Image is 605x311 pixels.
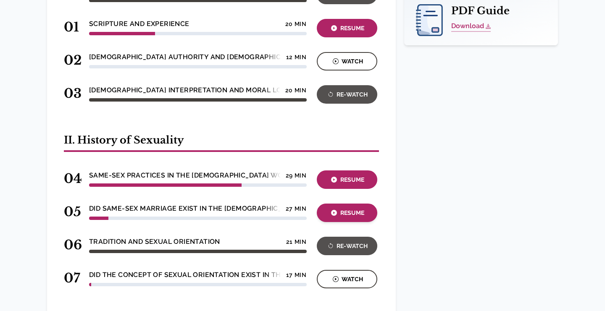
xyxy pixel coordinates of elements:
span: 07 [64,270,79,286]
h4: Tradition and Sexual Orientation [89,237,220,247]
h4: 17 min [286,272,307,278]
span: 06 [64,237,79,253]
h4: 21 min [286,238,307,245]
button: Watch [317,270,377,288]
h4: Scripture and Experience [89,19,189,29]
button: Resume [317,19,377,37]
a: Download [451,21,491,32]
span: 03 [64,86,79,101]
div: Resume [319,208,375,218]
button: Re-Watch [317,85,377,104]
div: Watch [319,274,375,284]
h4: [DEMOGRAPHIC_DATA] Authority and [DEMOGRAPHIC_DATA] [DEMOGRAPHIC_DATA] [89,52,384,62]
h4: [DEMOGRAPHIC_DATA] Interpretation and Moral Logic [89,85,294,95]
div: Watch [319,57,375,66]
button: Watch [317,52,377,71]
div: Resume [319,175,375,185]
h4: 29 min [286,172,307,179]
h4: Same-Sex Practices in the [DEMOGRAPHIC_DATA] World [89,170,297,180]
button: Re-Watch [317,237,377,255]
h4: 20 min [285,87,307,94]
h4: 27 min [286,205,307,212]
h2: II. History of Sexuality [64,133,379,152]
h4: Did the Concept of Sexual Orientation Exist in the [DEMOGRAPHIC_DATA] World? [89,270,395,280]
span: 05 [64,204,79,220]
div: Resume [319,24,375,33]
h2: PDF Guide [416,4,546,18]
div: Re-Watch [319,241,375,251]
h4: 20 min [285,21,307,27]
button: Resume [317,204,377,222]
h4: 12 min [286,54,307,60]
button: Resume [317,170,377,189]
span: 01 [64,19,79,35]
span: 02 [64,52,79,68]
span: 04 [64,171,79,186]
div: Re-Watch [319,90,375,99]
h4: Did Same-Sex Marriage Exist in the [DEMOGRAPHIC_DATA] World? [89,204,333,214]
